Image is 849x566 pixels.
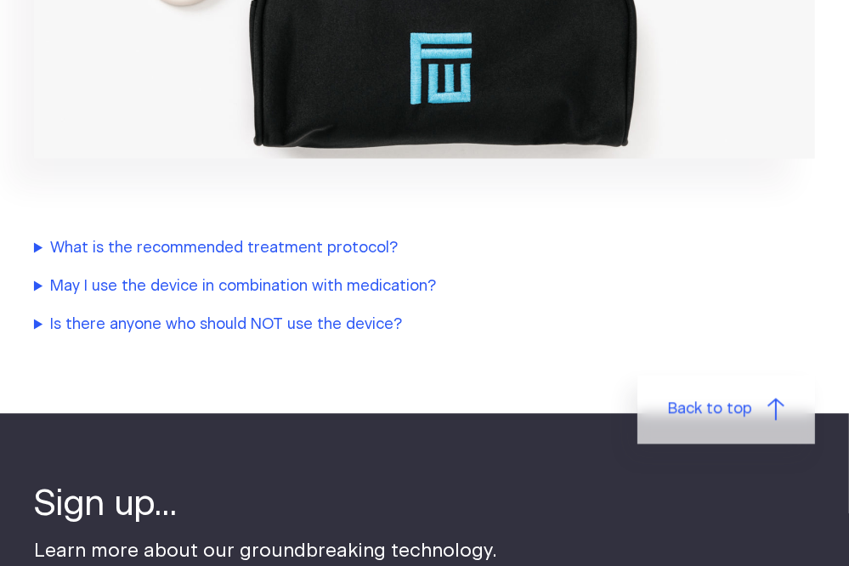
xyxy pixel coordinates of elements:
[668,398,752,421] span: Back to top
[34,314,748,337] summary: Is there anyone who should NOT use the device?
[34,237,748,260] summary: What is the recommended treatment protocol?
[34,481,497,529] h4: Sign up...
[637,375,815,444] a: Back to top
[34,275,748,298] summary: May I use the device in combination with medication?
